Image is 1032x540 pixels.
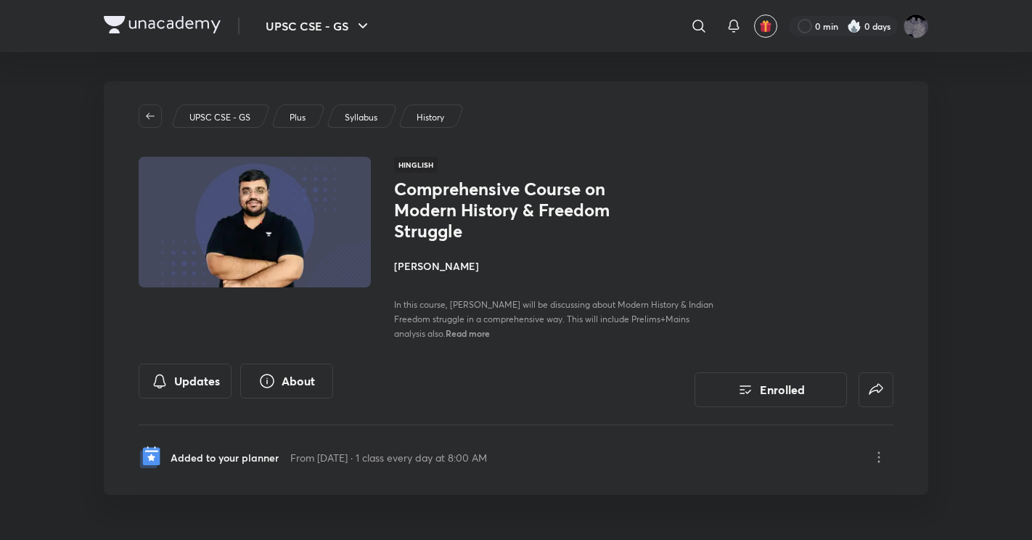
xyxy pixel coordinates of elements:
span: Read more [446,327,490,339]
button: About [240,364,333,398]
a: UPSC CSE - GS [187,111,253,124]
button: UPSC CSE - GS [257,12,380,41]
p: Plus [290,111,306,124]
h4: [PERSON_NAME] [394,258,719,274]
img: streak [847,19,861,33]
span: In this course, [PERSON_NAME] will be discussing about Modern History & Indian Freedom struggle i... [394,299,713,339]
button: avatar [754,15,777,38]
span: Hinglish [394,157,438,173]
p: Syllabus [345,111,377,124]
img: Company Logo [104,16,221,33]
p: Added to your planner [171,450,279,465]
a: Syllabus [343,111,380,124]
p: From [DATE] · 1 class every day at 8:00 AM [290,450,487,465]
a: History [414,111,447,124]
button: Updates [139,364,232,398]
a: Company Logo [104,16,221,37]
img: avatar [759,20,772,33]
img: Pradeep Tiwari [904,14,928,38]
a: Plus [287,111,308,124]
button: Enrolled [695,372,847,407]
button: false [859,372,893,407]
p: UPSC CSE - GS [189,111,250,124]
img: Thumbnail [136,155,373,289]
p: History [417,111,444,124]
h1: Comprehensive Course on Modern History & Freedom Struggle [394,179,631,241]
